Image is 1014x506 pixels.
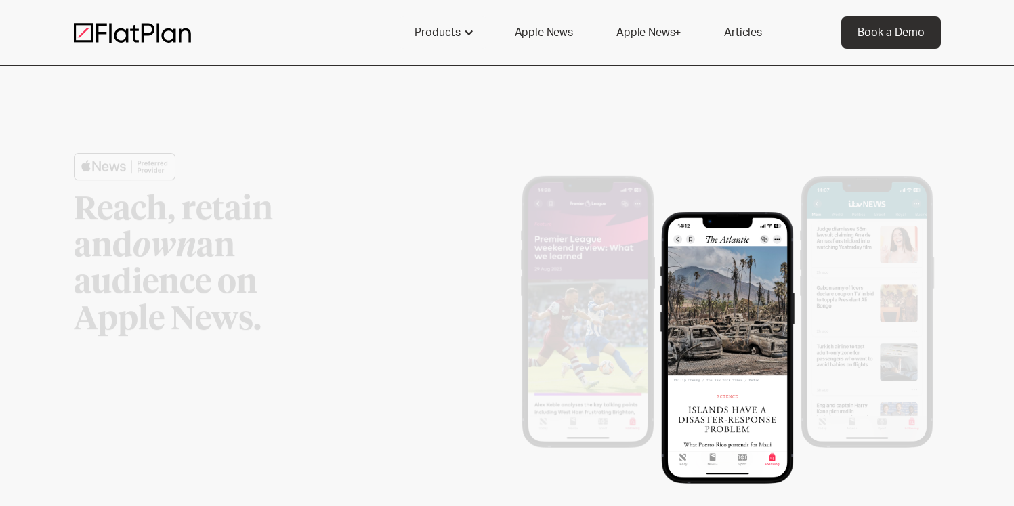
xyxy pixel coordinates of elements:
[74,192,352,338] h1: Reach, retain and an audience on Apple News.
[499,16,589,49] a: Apple News
[133,230,196,263] em: own
[600,16,697,49] a: Apple News+
[708,16,778,49] a: Articles
[398,16,488,49] div: Products
[415,24,461,41] div: Products
[858,24,925,41] div: Book a Demo
[841,16,941,49] a: Book a Demo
